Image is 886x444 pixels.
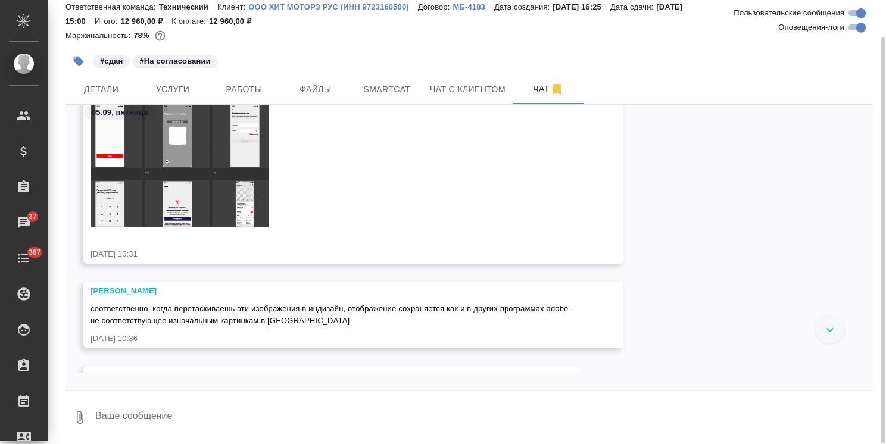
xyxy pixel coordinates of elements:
div: [DATE] 10:36 [91,333,582,345]
a: ООО ХИТ МОТОРЗ РУС (ИНН 9723160500) [248,1,418,11]
p: 12 960,00 ₽ [120,17,171,26]
p: 12 960,00 ₽ [209,17,260,26]
button: Добавить тэг [65,48,92,74]
a: МБ-4183 [453,1,494,11]
a: 37 [3,208,45,237]
img: 05-09-2025-10-31-30-image.png [91,102,269,227]
p: Ответственная команда: [65,2,159,11]
span: 387 [21,246,48,258]
span: Пользовательские сообщения [734,7,844,19]
span: Детали [73,82,130,97]
p: 78% [133,31,152,40]
p: Маржинальность: [65,31,133,40]
a: 387 [3,243,45,273]
p: #На согласовании [139,55,210,67]
p: Дата сдачи: [610,2,656,11]
span: Услуги [144,82,201,97]
p: 05.09, пятница [92,107,148,118]
span: Работы [216,82,273,97]
p: Итого: [95,17,120,26]
p: Технический [159,2,217,11]
button: 2350.00 RUB; [152,28,168,43]
p: Дата создания: [494,2,553,11]
p: К оплате: [171,17,209,26]
svg: Отписаться [550,82,564,96]
span: соответственно, когда перетаскиваешь эти изображения в индизайн, отображение сохраняется как и в ... [91,304,576,325]
span: Чат [520,82,577,96]
span: На согласовании [131,55,219,65]
div: [PERSON_NAME] [91,370,538,382]
p: МБ-4183 [453,2,494,11]
div: [PERSON_NAME] [91,285,582,297]
span: Smartcat [358,82,416,97]
div: [DATE] 10:31 [91,248,582,260]
span: 37 [21,211,44,223]
p: ООО ХИТ МОТОРЗ РУС (ИНН 9723160500) [248,2,418,11]
p: [DATE] 16:25 [553,2,610,11]
p: #сдан [100,55,123,67]
span: Чат с клиентом [430,82,506,97]
p: Клиент: [217,2,248,11]
span: Оповещения-логи [778,21,844,33]
p: Договор: [418,2,453,11]
span: Файлы [287,82,344,97]
span: сдан [92,55,131,65]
